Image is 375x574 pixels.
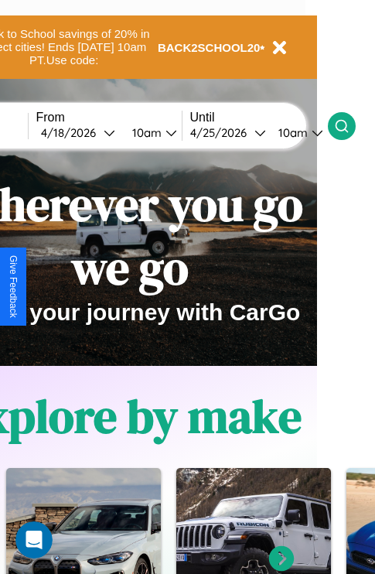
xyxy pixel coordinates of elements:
button: 10am [266,125,328,141]
iframe: Intercom live chat [15,521,53,559]
div: Give Feedback [8,255,19,318]
label: From [36,111,182,125]
div: 4 / 25 / 2026 [190,125,254,140]
div: 10am [271,125,312,140]
button: 4/18/2026 [36,125,120,141]
div: 4 / 18 / 2026 [41,125,104,140]
div: 10am [124,125,165,140]
label: Until [190,111,328,125]
b: BACK2SCHOOL20 [158,41,261,54]
button: 10am [120,125,182,141]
